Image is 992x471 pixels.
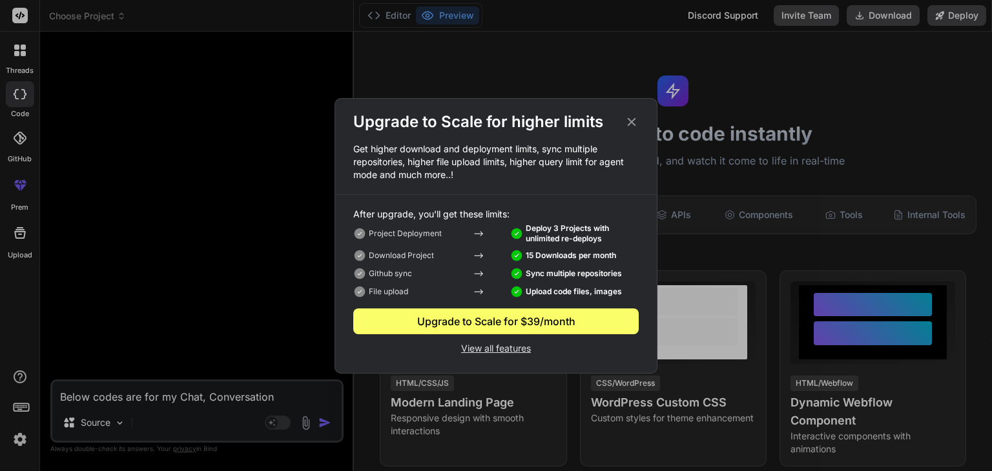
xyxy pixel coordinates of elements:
[369,228,442,239] p: Project Deployment
[353,208,639,221] p: After upgrade, you'll get these limits:
[526,223,639,244] p: Deploy 3 Projects with unlimited re-deploys
[369,268,412,279] p: Github sync
[353,339,639,355] p: View all features
[353,314,639,329] div: Upgrade to Scale for $39/month
[526,268,622,279] p: Sync multiple repositories
[353,308,639,334] button: Upgrade to Scale for $39/month
[335,143,657,181] p: Get higher download and deployment limits, sync multiple repositories, higher file upload limits,...
[369,250,434,261] p: Download Project
[526,250,616,261] p: 15 Downloads per month
[526,286,622,297] p: Upload code files, images
[369,286,408,297] p: File upload
[353,112,603,132] h2: Upgrade to Scale for higher limits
